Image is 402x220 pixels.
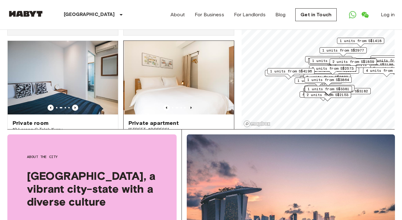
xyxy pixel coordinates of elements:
[308,86,349,92] span: 1 units from S$3381
[270,68,312,74] span: 1 units from S$4196
[8,41,118,114] img: Marketing picture of unit SG-01-029-003-03
[304,86,351,95] div: Map marker
[346,9,359,21] a: Open WhatsApp
[300,91,347,101] div: Map marker
[195,11,224,18] a: For Business
[332,59,374,64] span: 2 units from S$1859
[128,127,229,133] span: [STREET_ADDRESS]
[243,120,270,127] a: Mapbox logo
[7,11,44,17] img: Habyt
[163,105,170,111] button: Previous image
[320,47,367,57] div: Map marker
[7,41,118,171] a: Previous imagePrevious imagePrivate room10 Lorong G Telok Kurau8 Sqm43rd FloorMove-in from [DATE]...
[27,154,157,160] span: About the city
[27,169,157,208] span: [GEOGRAPHIC_DATA], a vibrant city-state with a diverse culture
[381,11,395,18] a: Log in
[303,88,350,98] div: Map marker
[309,65,356,75] div: Map marker
[304,77,352,86] div: Map marker
[312,58,354,64] span: 1 units from S$3024
[312,68,359,77] div: Map marker
[351,62,393,68] span: 2 units from S$2100
[324,88,371,98] div: Map marker
[124,41,235,114] img: Marketing picture of unit SG-01-054-001-01
[265,70,312,79] div: Map marker
[305,56,352,66] div: Map marker
[337,38,384,47] div: Map marker
[128,119,179,127] span: Private apartment
[275,11,286,18] a: Blog
[304,92,351,101] div: Map marker
[72,105,78,111] button: Previous image
[308,58,358,68] div: Map marker
[123,41,234,171] a: Marketing picture of unit SG-01-054-001-01Marketing picture of unit SG-01-054-001-01Previous imag...
[297,78,339,83] span: 1 units from S$2704
[302,92,344,97] span: 4 units from S$1680
[340,38,381,44] span: 1 units from S$1418
[48,105,54,111] button: Previous image
[295,78,342,87] div: Map marker
[312,66,354,71] span: 3 units from S$2573
[307,85,354,95] div: Map marker
[309,58,357,67] div: Map marker
[188,105,194,111] button: Previous image
[330,59,377,68] div: Map marker
[234,11,266,18] a: For Landlords
[322,48,364,53] span: 1 units from S$2977
[13,127,113,133] span: 10 Lorong G Telok Kurau
[359,9,371,21] a: Open WeChat
[308,56,350,62] span: 3 units from S$1985
[307,77,349,83] span: 1 units from S$3864
[295,8,337,21] a: Get in Touch
[329,58,376,68] div: Map marker
[64,11,115,18] p: [GEOGRAPHIC_DATA]
[13,119,48,127] span: Private room
[326,88,368,94] span: 1 units from S$3182
[170,11,185,18] a: About
[267,68,315,78] div: Map marker
[305,86,352,95] div: Map marker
